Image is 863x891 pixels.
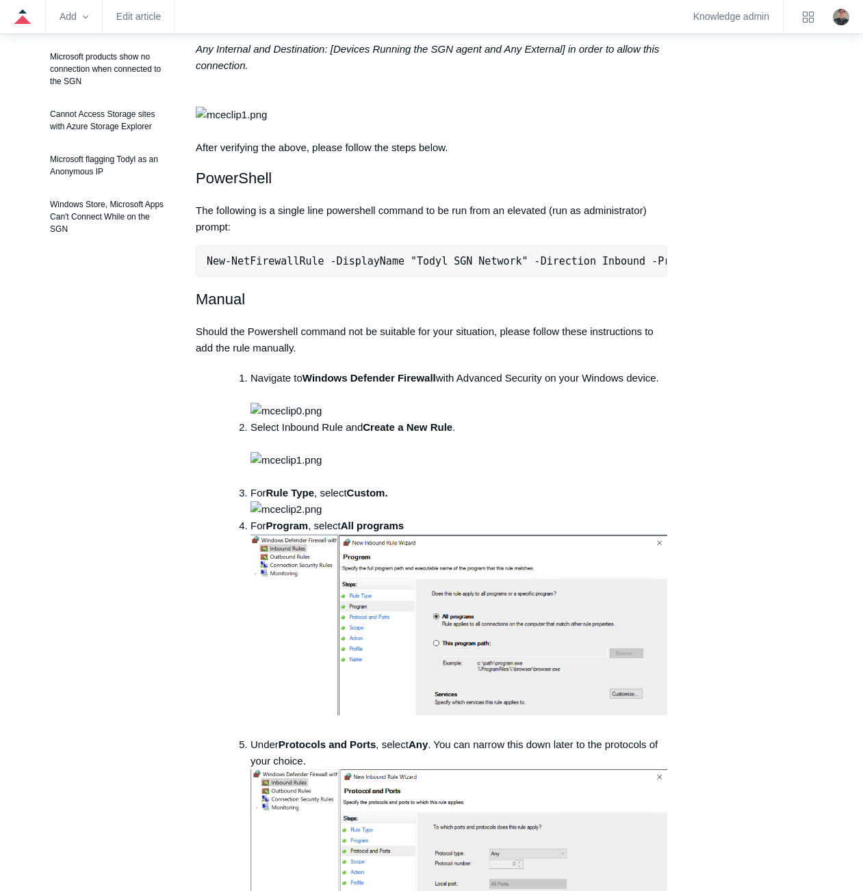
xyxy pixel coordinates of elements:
a: Knowledge admin [693,13,769,21]
a: Microsoft products show no connection when connected to the SGN [43,44,175,94]
a: Windows Store, Microsoft Apps Can't Connect While on the SGN [43,191,175,242]
strong: Program [266,520,308,531]
h2: Manual [196,287,667,311]
strong: Rule Type [266,487,314,498]
p: The following is a single line powershell command to be run from an elevated (run as administrato... [196,202,667,235]
zd-hc-trigger: Add [60,13,88,21]
p: Should the Powershell command not be suitable for your situation, please follow these instruction... [196,323,667,356]
li: For , select [250,485,667,518]
zd-hc-trigger: Click your profile icon to open the profile menu [833,9,849,25]
a: Microsoft flagging Todyl as an Anonymous IP [43,146,175,185]
strong: Custom. [347,487,388,498]
li: Select Inbound Rule and . [250,419,667,485]
p: After verifying the above, please follow the steps below. [196,41,667,156]
img: mceclip0.png [250,403,322,419]
a: Edit article [116,13,161,21]
li: For , select [250,518,667,736]
strong: Protocols and Ports [279,739,376,750]
strong: Create a New Rule [363,421,452,433]
h2: PowerShell [196,166,667,190]
img: mceclip1.png [250,452,322,468]
img: mceclip1.png [196,107,267,123]
li: Navigate to with Advanced Security on your Windows device. [250,370,667,419]
pre: New-NetFirewallRule -DisplayName "Todyl SGN Network" -Direction Inbound -Program Any -LocalAddres... [196,245,667,277]
strong: Windows Defender Firewall [302,372,436,384]
a: Cannot Access Storage sites with Azure Storage Explorer [43,101,175,139]
img: mceclip2.png [250,501,322,518]
em: Any Internal and Destination: [Devices Running the SGN agent and Any External] in order to allow ... [196,43,659,71]
strong: Any [409,739,428,750]
strong: All programs [341,520,404,531]
img: user avatar [833,9,849,25]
